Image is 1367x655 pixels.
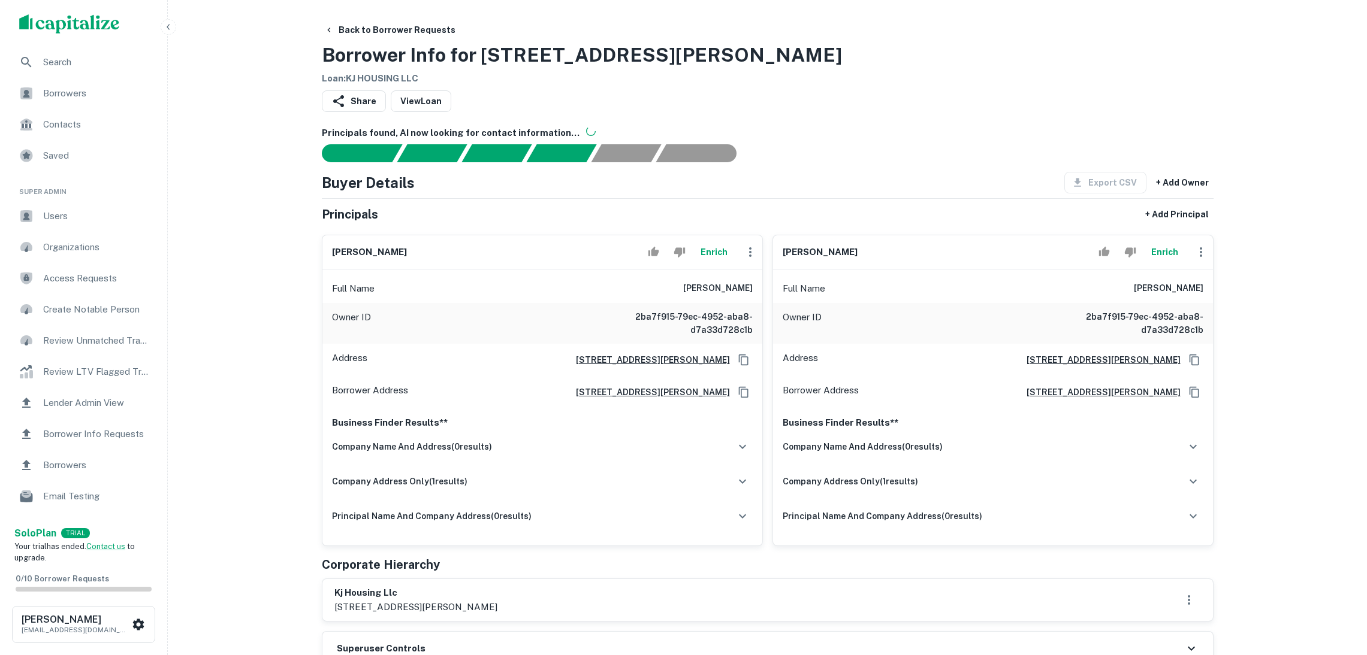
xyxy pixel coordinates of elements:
h6: kj housing llc [334,586,497,600]
a: Access Requests [10,264,158,293]
h6: company address only ( 1 results) [332,475,467,488]
h6: [PERSON_NAME] [22,615,129,624]
h6: company name and address ( 0 results) [332,440,492,453]
p: Address [783,351,818,369]
p: Borrower Address [783,383,859,401]
a: Borrower Info Requests [10,420,158,448]
a: Saved [10,141,158,170]
button: [PERSON_NAME][EMAIL_ADDRESS][DOMAIN_NAME] [12,606,155,643]
button: Reject [1119,240,1140,264]
a: Email Testing [10,482,158,511]
a: [STREET_ADDRESS][PERSON_NAME] [566,353,730,366]
h6: Principals found, AI now looking for contact information... [322,126,1214,140]
span: Access Requests [43,271,150,286]
h6: [STREET_ADDRESS][PERSON_NAME] [1017,386,1181,399]
h4: Buyer Details [322,172,415,193]
button: Back to Borrower Requests [319,19,460,41]
a: Borrowers [10,79,158,108]
h6: company address only ( 1 results) [783,475,918,488]
span: Organizations [43,240,150,254]
button: Copy Address [735,383,753,401]
div: Your request is received and processing... [397,144,467,162]
p: Owner ID [332,310,371,336]
span: Contacts [43,117,150,132]
div: Principals found, still searching for contact information. This may take time... [591,144,661,162]
span: 0 / 10 Borrower Requests [16,574,109,583]
div: TRIAL [61,528,90,538]
h6: 2ba7f915-79ec-4952-aba8-d7a33d728c1b [1060,310,1203,336]
h6: company name and address ( 0 results) [783,440,943,453]
p: Business Finder Results** [783,416,1203,430]
a: Review Unmatched Transactions [10,326,158,355]
h6: principal name and company address ( 0 results) [783,510,982,523]
p: Borrower Address [332,383,408,401]
div: Documents found, AI parsing details... [461,144,532,162]
strong: Solo Plan [14,527,56,539]
a: Borrowers [10,451,158,480]
button: Reject [669,240,690,264]
a: [STREET_ADDRESS][PERSON_NAME] [1017,353,1181,366]
button: + Add Owner [1151,172,1214,193]
h6: [PERSON_NAME] [332,245,407,259]
h5: Principals [322,205,378,223]
a: Review LTV Flagged Transactions [10,357,158,386]
span: Your trial has ended. to upgrade. [14,542,135,563]
span: Email Testing [43,489,150,504]
span: Create Notable Person [43,302,150,317]
div: Sending borrower request to AI... [307,144,397,162]
h6: [PERSON_NAME] [783,245,858,259]
span: Lender Admin View [43,396,150,410]
span: Search [43,55,150,69]
button: + Add Principal [1140,204,1214,225]
span: Users [43,209,150,223]
div: AI fulfillment process complete. [656,144,751,162]
h6: [PERSON_NAME] [1134,281,1203,296]
button: Accept [643,240,664,264]
a: [STREET_ADDRESS][PERSON_NAME] [566,386,730,399]
p: Full Name [783,281,825,296]
span: Review Unmatched Transactions [43,333,150,348]
button: Share [322,90,386,112]
button: Accept [1094,240,1115,264]
p: Owner ID [783,310,822,336]
a: Contacts [10,110,158,139]
button: Enrich [695,240,734,264]
p: [EMAIL_ADDRESS][DOMAIN_NAME] [22,624,129,635]
p: Address [332,351,367,369]
li: Super Admin [10,172,158,202]
p: Full Name [332,281,375,296]
a: Create Notable Person [10,295,158,324]
img: capitalize-logo.png [19,14,120,34]
iframe: Chat Widget [1307,559,1367,617]
div: Email Analytics [10,513,158,542]
p: Business Finder Results** [332,416,753,430]
a: Search [10,48,158,77]
span: Saved [43,148,150,163]
div: Principals found, AI now looking for contact information... [526,144,596,162]
h5: Corporate Hierarchy [322,556,440,574]
a: Users [10,202,158,231]
span: Review LTV Flagged Transactions [43,365,150,379]
h6: Loan : KJ HOUSING LLC [322,72,842,86]
p: [STREET_ADDRESS][PERSON_NAME] [334,600,497,614]
a: Lender Admin View [10,389,158,417]
span: Borrower Info Requests [43,427,150,441]
a: ViewLoan [391,90,451,112]
span: Borrowers [43,458,150,472]
span: Borrowers [43,86,150,101]
button: Copy Address [735,351,753,369]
